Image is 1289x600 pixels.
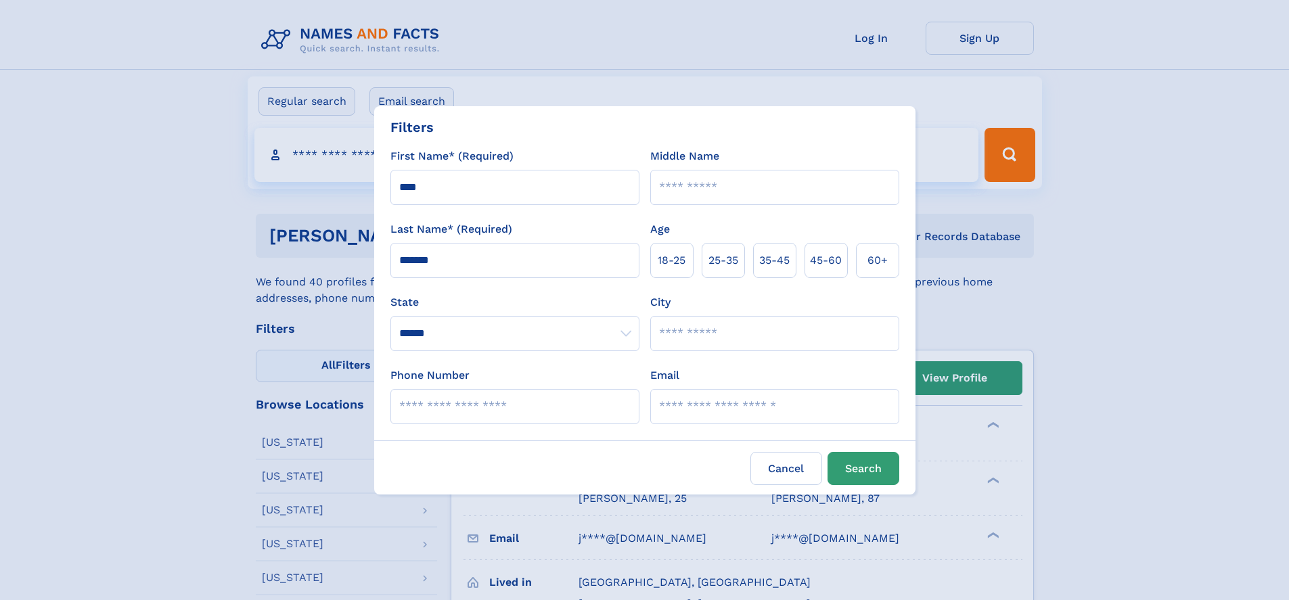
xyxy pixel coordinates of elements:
[650,367,679,384] label: Email
[650,221,670,237] label: Age
[867,252,888,269] span: 60+
[390,294,639,310] label: State
[390,221,512,237] label: Last Name* (Required)
[658,252,685,269] span: 18‑25
[650,148,719,164] label: Middle Name
[810,252,842,269] span: 45‑60
[650,294,671,310] label: City
[390,367,470,384] label: Phone Number
[750,452,822,485] label: Cancel
[390,148,514,164] label: First Name* (Required)
[390,117,434,137] div: Filters
[759,252,790,269] span: 35‑45
[708,252,738,269] span: 25‑35
[828,452,899,485] button: Search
